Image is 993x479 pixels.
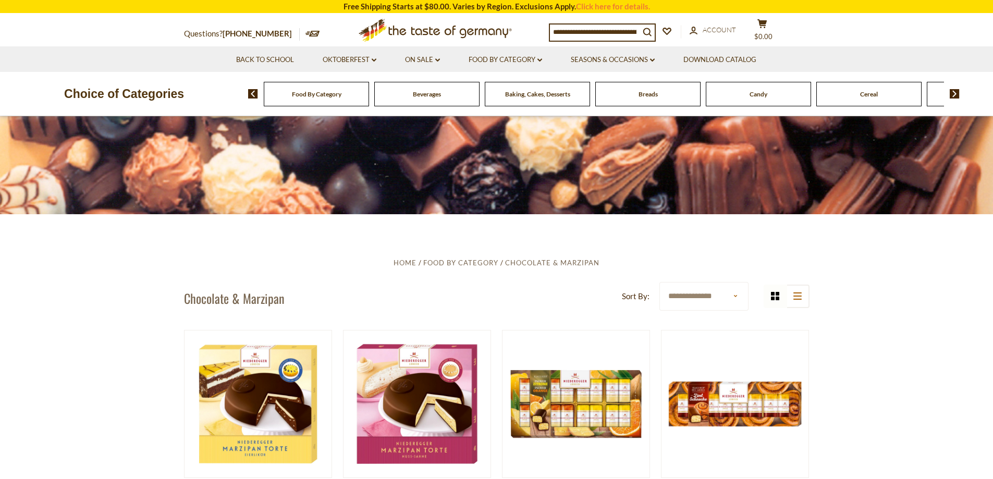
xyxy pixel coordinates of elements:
img: Niederegger "Eggnog" Gourmet Marzipan Torte, 6.5 oz [185,330,332,478]
h1: Chocolate & Marzipan [184,290,285,306]
a: Chocolate & Marzipan [505,259,599,267]
p: Questions? [184,27,300,41]
a: Account [690,24,736,36]
a: Home [394,259,416,267]
button: $0.00 [747,19,778,45]
a: Back to School [236,54,294,66]
a: Cereal [860,90,878,98]
span: Account [703,26,736,34]
img: next arrow [950,89,960,99]
a: On Sale [405,54,440,66]
a: Food By Category [469,54,542,66]
img: Niederegger "Nut & Cream" Gourmet Marzipan Torte, 6.5 oz [344,330,491,478]
a: Oktoberfest [323,54,376,66]
a: Beverages [413,90,441,98]
label: Sort By: [622,290,649,303]
a: Download Catalog [683,54,756,66]
a: [PHONE_NUMBER] [223,29,292,38]
a: Baking, Cakes, Desserts [505,90,570,98]
a: Breads [639,90,658,98]
span: $0.00 [754,32,773,41]
a: Seasons & Occasions [571,54,655,66]
a: Click here for details. [576,2,650,11]
a: Food By Category [423,259,498,267]
img: previous arrow [248,89,258,99]
img: Niederegger Classics Gift Box -Lemon, Orange, Ginger Variety, 16 pc., 7 oz [502,330,650,478]
a: Food By Category [292,90,341,98]
img: Niederegger "Classics" Cinnamon Roll Flavored Marzipan Pralines in Gift Box, 8pc, 100g [661,330,809,478]
a: Candy [750,90,767,98]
